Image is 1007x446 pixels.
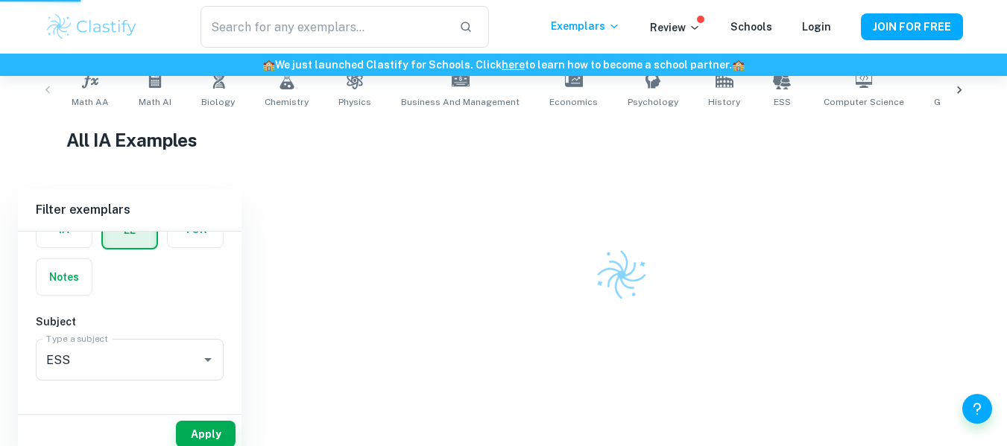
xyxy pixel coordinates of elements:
[198,349,218,370] button: Open
[265,95,309,109] span: Chemistry
[18,189,242,231] h6: Filter exemplars
[72,95,109,109] span: Math AA
[774,95,791,109] span: ESS
[66,127,941,153] h1: All IA Examples
[708,95,740,109] span: History
[650,19,701,36] p: Review
[730,21,772,33] a: Schools
[401,95,520,109] span: Business and Management
[551,18,620,34] p: Exemplars
[934,95,982,109] span: Geography
[589,243,654,308] img: Clastify logo
[36,313,224,330] h6: Subject
[502,59,525,71] a: here
[962,394,992,424] button: Help and Feedback
[262,59,275,71] span: 🏫
[45,12,139,42] img: Clastify logo
[37,259,92,295] button: Notes
[861,13,963,40] button: JOIN FOR FREE
[201,95,235,109] span: Biology
[549,95,598,109] span: Economics
[201,6,446,48] input: Search for any exemplars...
[802,21,831,33] a: Login
[3,57,1004,73] h6: We just launched Clastify for Schools. Click to learn how to become a school partner.
[732,59,745,71] span: 🏫
[46,332,108,345] label: Type a subject
[824,95,904,109] span: Computer Science
[338,95,371,109] span: Physics
[139,95,171,109] span: Math AI
[36,404,224,421] h6: Criteria
[628,95,678,109] span: Psychology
